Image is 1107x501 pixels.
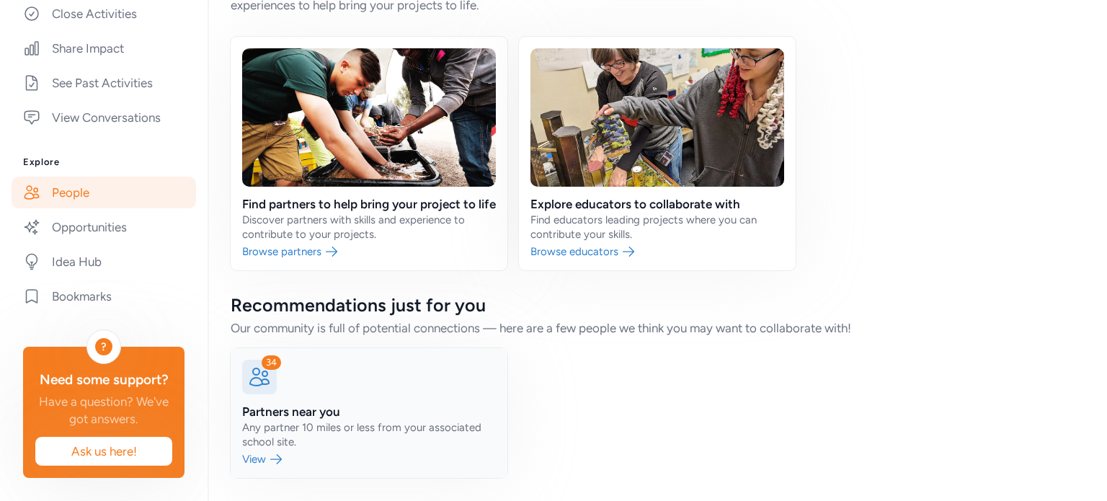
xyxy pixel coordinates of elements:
[12,32,196,64] a: Share Impact
[12,67,196,99] a: See Past Activities
[12,177,196,208] a: People
[12,246,196,278] a: Idea Hub
[262,355,281,370] div: 34
[35,436,173,466] button: Ask us here!
[231,293,1084,316] div: Recommendations just for you
[35,370,173,390] div: Need some support?
[231,319,1084,337] div: Our community is full of potential connections — here are a few people we think you may want to c...
[12,280,196,312] a: Bookmarks
[95,338,112,355] div: ?
[23,156,184,168] h3: Explore
[47,443,161,460] span: Ask us here!
[12,102,196,133] a: View Conversations
[12,211,196,243] a: Opportunities
[35,393,173,427] div: Have a question? We've got answers.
